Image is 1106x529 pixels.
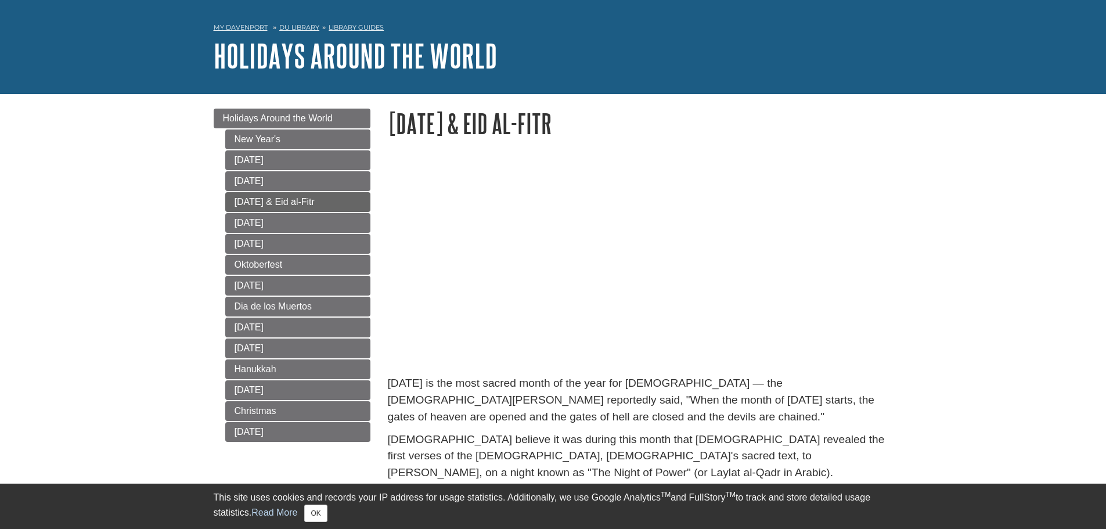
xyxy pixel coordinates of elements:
a: Holidays Around the World [214,38,497,74]
a: Read More [251,508,297,517]
a: DU Library [279,23,319,31]
a: [DATE] [225,171,370,191]
a: Holidays Around the World [214,109,370,128]
nav: breadcrumb [214,20,893,38]
a: [DATE] [225,318,370,337]
a: [DATE] & Eid al-Fitr [225,192,370,212]
a: Hanukkah [225,359,370,379]
iframe: YouTube video player [388,164,713,347]
a: [DATE] [225,234,370,254]
h1: [DATE] & Eid al-Fitr [388,109,893,138]
span: Holidays Around the World [223,113,333,123]
div: Guide Page Menu [214,109,370,442]
p: [DEMOGRAPHIC_DATA] believe it was during this month that [DEMOGRAPHIC_DATA] revealed the first ve... [388,431,893,481]
a: [DATE] [225,213,370,233]
a: Library Guides [329,23,384,31]
div: This site uses cookies and records your IP address for usage statistics. Additionally, we use Goo... [214,491,893,522]
a: Dia de los Muertos [225,297,370,316]
a: [DATE] [225,380,370,400]
a: [DATE] [225,339,370,358]
p: [DATE] is the most sacred month of the year for [DEMOGRAPHIC_DATA] — the [DEMOGRAPHIC_DATA][PERSO... [388,375,893,425]
a: Christmas [225,401,370,421]
a: [DATE] [225,150,370,170]
a: New Year's [225,129,370,149]
a: My Davenport [214,23,268,33]
a: Oktoberfest [225,255,370,275]
a: [DATE] [225,276,370,296]
a: [DATE] [225,422,370,442]
sup: TM [661,491,671,499]
button: Close [304,505,327,522]
sup: TM [726,491,736,499]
